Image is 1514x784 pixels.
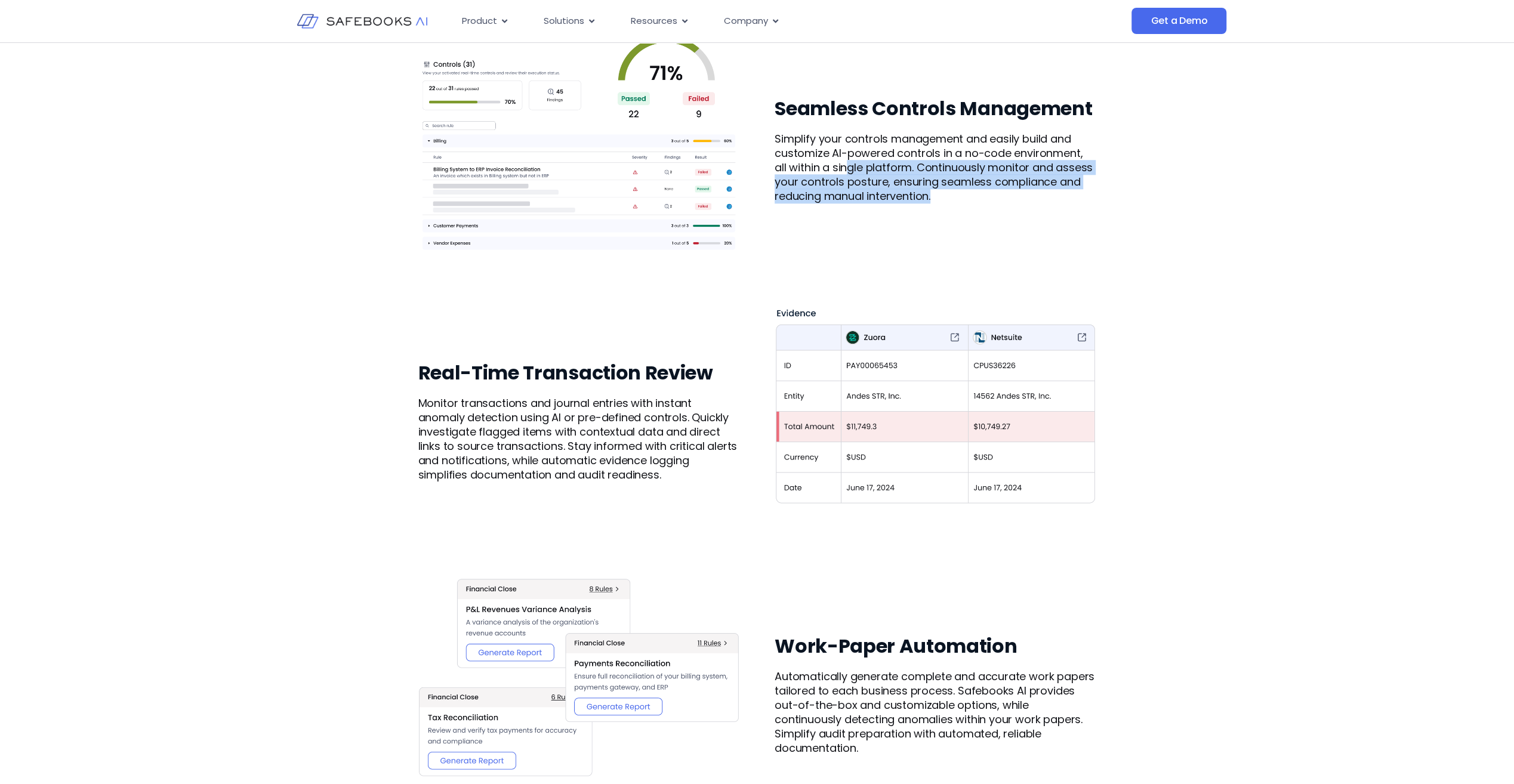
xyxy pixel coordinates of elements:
[462,14,497,28] span: Product
[418,396,740,482] p: Monitor transactions and journal entries with instant anomaly detection using AI or pre-defined c...
[775,97,1096,121] h3: Seamless Controls Management
[724,14,768,28] span: Company
[775,132,1096,203] p: Simplify your controls management and easily build and customize AI-powered controls in a no-code...
[775,669,1096,755] p: Automatically generate complete and accurate work papers tailored to each business process. Safeb...
[775,634,1096,658] h3: Work-Paper Automation
[631,14,677,28] span: Resources
[544,14,584,28] span: Solutions
[1151,15,1207,27] span: Get a Demo
[418,361,740,385] h3: Real-Time Transaction Review
[1131,8,1226,34] a: Get a Demo
[452,10,1012,33] div: Menu Toggle
[452,10,1012,33] nav: Menu
[775,243,1096,565] img: Product 25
